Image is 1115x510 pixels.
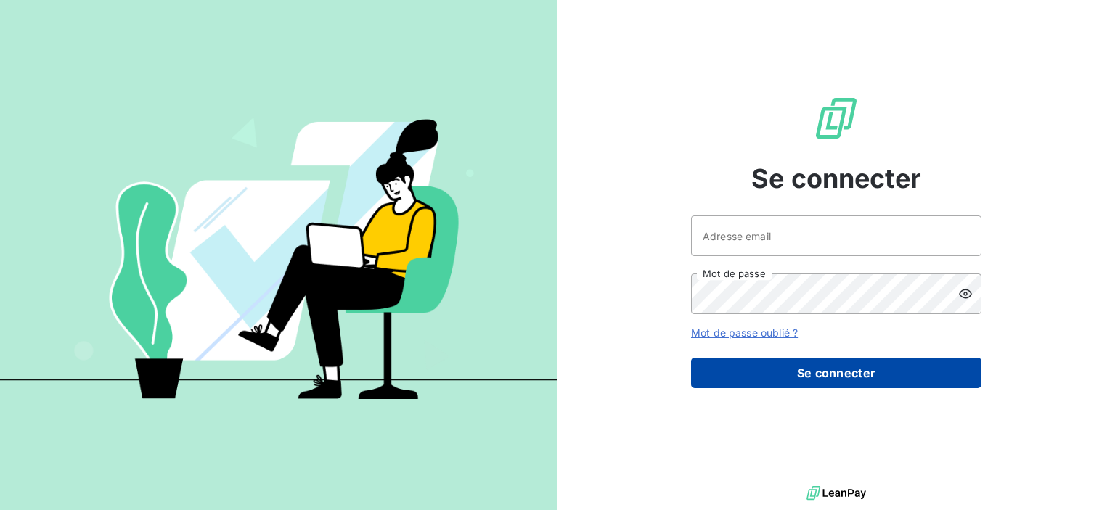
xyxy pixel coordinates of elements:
img: logo [806,482,866,504]
a: Mot de passe oublié ? [691,326,798,339]
img: Logo LeanPay [813,95,859,141]
input: placeholder [691,215,981,256]
button: Se connecter [691,358,981,388]
span: Se connecter [751,159,921,198]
